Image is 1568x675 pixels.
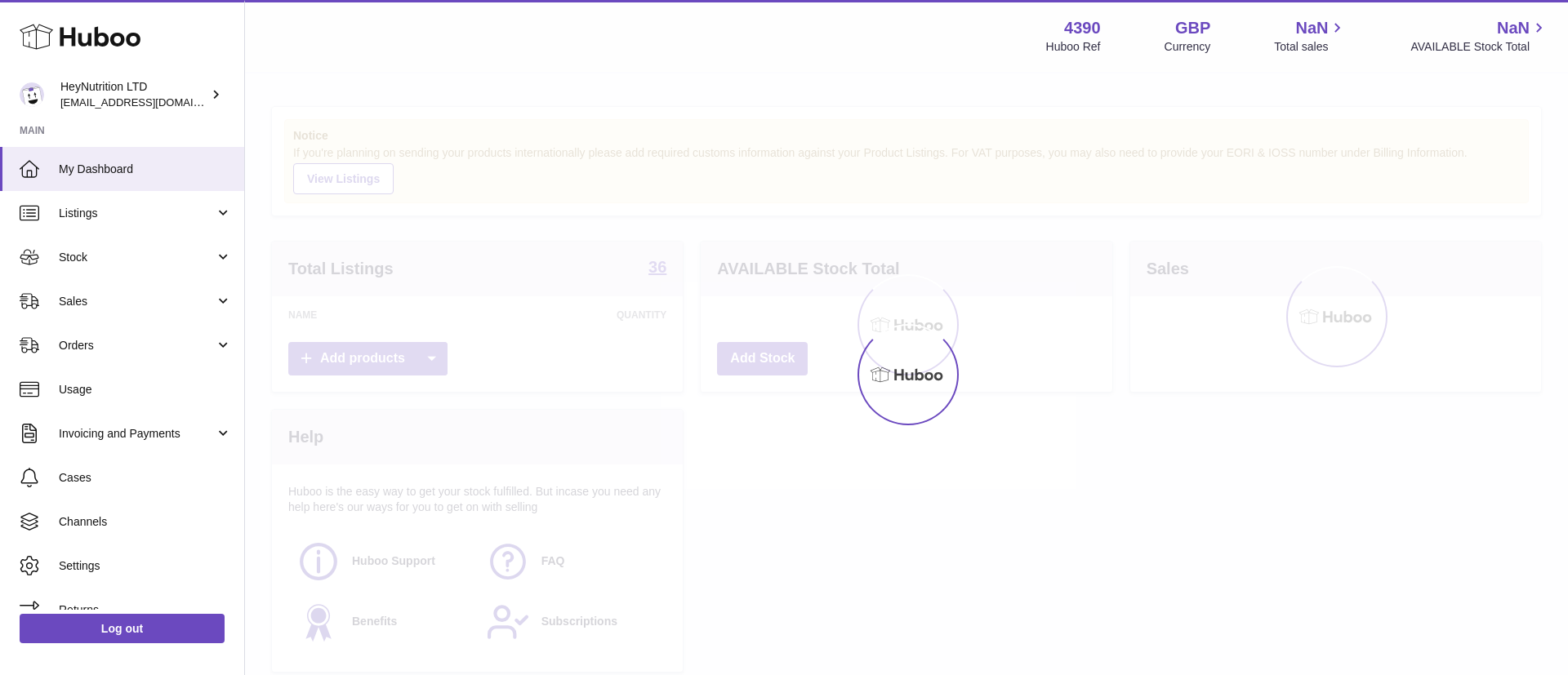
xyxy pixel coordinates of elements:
span: Usage [59,382,232,397]
a: NaN Total sales [1274,17,1347,55]
span: Cases [59,470,232,486]
span: Settings [59,558,232,574]
span: Total sales [1274,39,1347,55]
span: NaN [1295,17,1328,39]
span: Listings [59,206,215,221]
span: Sales [59,294,215,309]
span: Returns [59,602,232,618]
div: HeyNutrition LTD [60,79,207,110]
span: Orders [59,338,215,353]
span: AVAILABLE Stock Total [1410,39,1548,55]
span: Channels [59,514,232,530]
span: Stock [59,250,215,265]
div: Huboo Ref [1046,39,1101,55]
img: internalAdmin-4390@internal.huboo.com [20,82,44,107]
span: Invoicing and Payments [59,426,215,442]
div: Currency [1165,39,1211,55]
span: My Dashboard [59,162,232,177]
strong: 4390 [1064,17,1101,39]
a: Log out [20,614,225,643]
span: [EMAIL_ADDRESS][DOMAIN_NAME] [60,95,240,109]
span: NaN [1497,17,1530,39]
strong: GBP [1175,17,1210,39]
a: NaN AVAILABLE Stock Total [1410,17,1548,55]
